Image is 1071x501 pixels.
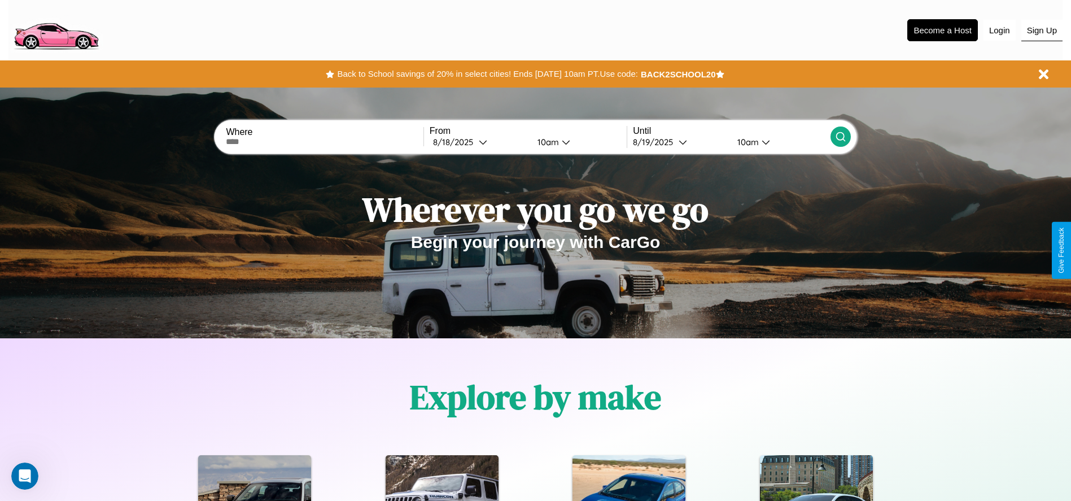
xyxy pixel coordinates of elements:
iframe: Intercom live chat [11,463,38,490]
div: Give Feedback [1057,228,1065,273]
button: Back to School savings of 20% in select cities! Ends [DATE] 10am PT.Use code: [334,66,640,82]
div: 10am [732,137,762,147]
button: 8/18/2025 [430,136,528,148]
label: From [430,126,627,136]
button: Become a Host [907,19,978,41]
button: 10am [528,136,627,148]
b: BACK2SCHOOL20 [641,69,716,79]
div: 8 / 19 / 2025 [633,137,679,147]
label: Until [633,126,830,136]
label: Where [226,127,423,137]
h1: Explore by make [410,374,661,420]
img: logo [8,6,103,53]
div: 8 / 18 / 2025 [433,137,479,147]
div: 10am [532,137,562,147]
button: Sign Up [1021,20,1063,41]
button: 10am [728,136,830,148]
button: Login [983,20,1016,41]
